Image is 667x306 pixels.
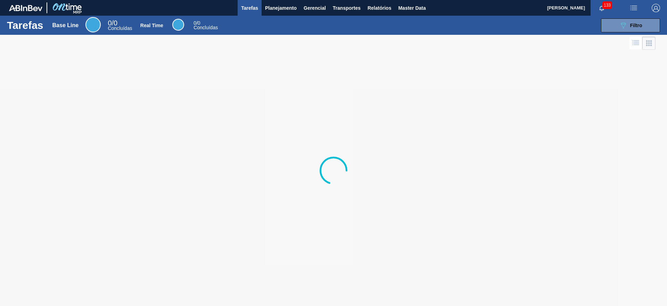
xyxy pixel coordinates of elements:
[333,4,361,12] span: Transportes
[368,4,391,12] span: Relatórios
[193,20,200,26] span: / 0
[241,4,258,12] span: Tarefas
[52,22,79,29] div: Base Line
[85,17,101,32] div: Base Line
[601,18,660,32] button: Filtro
[140,23,163,28] div: Real Time
[193,25,218,30] span: Concluídas
[108,19,112,27] span: 0
[9,5,42,11] img: TNhmsLtSVTkK8tSr43FrP2fwEKptu5GPRR3wAAAABJRU5ErkJggg==
[108,20,132,31] div: Base Line
[193,21,218,30] div: Real Time
[652,4,660,12] img: Logout
[602,1,612,9] span: 133
[172,19,184,31] div: Real Time
[630,23,642,28] span: Filtro
[304,4,326,12] span: Gerencial
[398,4,426,12] span: Master Data
[108,25,132,31] span: Concluídas
[591,3,613,13] button: Notificações
[265,4,297,12] span: Planejamento
[108,19,117,27] span: / 0
[193,20,196,26] span: 0
[629,4,638,12] img: userActions
[7,21,43,29] h1: Tarefas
